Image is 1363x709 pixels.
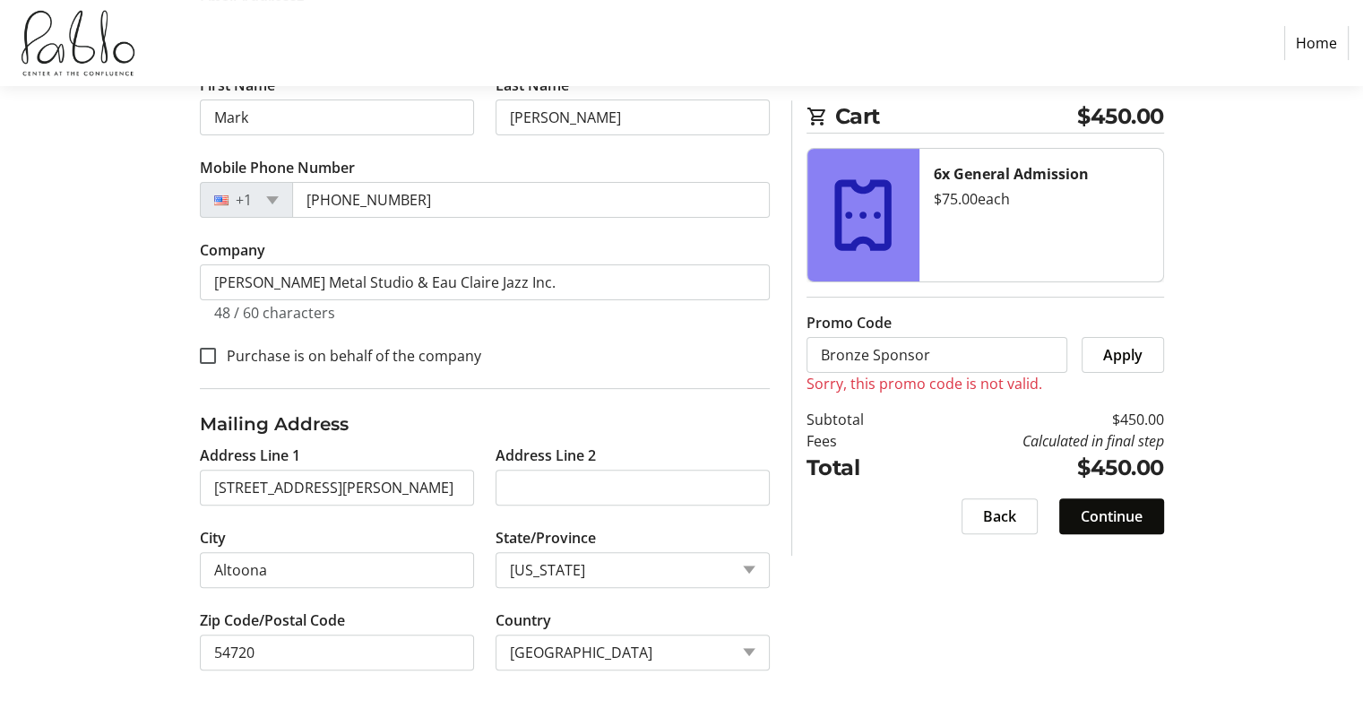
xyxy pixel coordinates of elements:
p: Sorry, this promo code is not valid. [807,373,1164,394]
span: Apply [1103,344,1143,366]
div: $75.00 each [934,188,1149,210]
input: Zip or Postal Code [200,635,474,670]
input: City [200,552,474,588]
tr-character-limit: 48 / 60 characters [214,303,335,323]
input: (201) 555-0123 [292,182,770,218]
span: Back [983,506,1016,527]
td: $450.00 [910,452,1164,484]
a: Home [1284,26,1349,60]
td: Calculated in final step [910,430,1164,452]
label: Promo Code [807,312,892,333]
label: City [200,527,226,549]
span: $450.00 [1077,100,1164,133]
label: Zip Code/Postal Code [200,610,345,631]
label: Company [200,239,265,261]
td: Fees [807,430,910,452]
td: Subtotal [807,409,910,430]
span: Cart [835,100,1078,133]
span: Continue [1081,506,1143,527]
label: Purchase is on behalf of the company [216,345,481,367]
button: Apply [1082,337,1164,373]
td: $450.00 [910,409,1164,430]
input: Address [200,470,474,506]
label: State/Province [496,527,596,549]
td: Total [807,452,910,484]
button: Back [962,498,1038,534]
strong: 6x General Admission [934,164,1089,184]
button: Continue [1059,498,1164,534]
img: Pablo Center's Logo [14,7,142,79]
label: Address Line 1 [200,445,300,466]
label: Country [496,610,551,631]
label: Mobile Phone Number [200,157,355,178]
h3: Mailing Address [200,411,770,437]
label: Address Line 2 [496,445,596,466]
input: Enter promo code [807,337,1067,373]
